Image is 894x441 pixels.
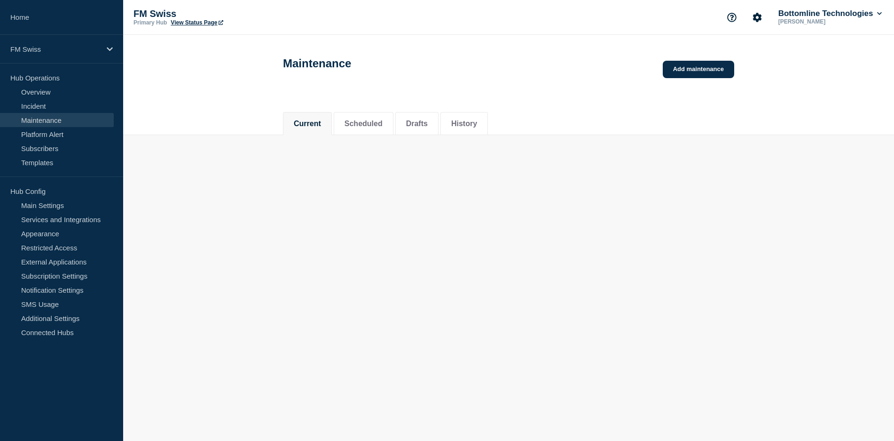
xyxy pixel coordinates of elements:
button: Bottomline Technologies [776,9,884,18]
p: Primary Hub [133,19,167,26]
p: FM Swiss [10,45,101,53]
a: Add maintenance [663,61,734,78]
h1: Maintenance [283,57,351,70]
p: FM Swiss [133,8,322,19]
button: Support [722,8,742,27]
a: View Status Page [171,19,223,26]
button: History [451,120,477,128]
button: Drafts [406,120,428,128]
p: [PERSON_NAME] [776,18,874,25]
button: Scheduled [345,120,383,128]
button: Account settings [747,8,767,27]
button: Current [294,120,321,128]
